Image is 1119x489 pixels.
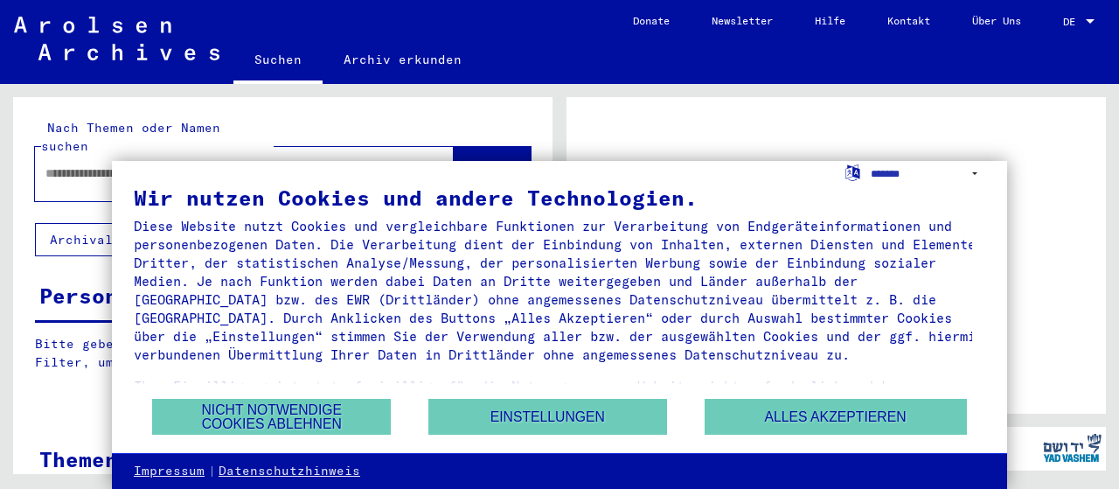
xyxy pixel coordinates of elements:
button: Alles akzeptieren [705,399,967,435]
button: Suche [454,147,531,201]
div: Wir nutzen Cookies und andere Technologien. [134,187,985,208]
a: Archiv erkunden [323,38,483,80]
div: Personen [39,280,144,311]
a: Suchen [233,38,323,84]
a: Datenschutzhinweis [219,463,360,480]
div: Themen [39,444,118,475]
mat-label: Nach Themen oder Namen suchen [41,120,220,154]
button: Nicht notwendige Cookies ablehnen [152,399,391,435]
span: DE [1063,16,1082,28]
img: Arolsen_neg.svg [14,17,219,60]
a: Impressum [134,463,205,480]
div: Diese Website nutzt Cookies und vergleichbare Funktionen zur Verarbeitung von Endgeräteinformatio... [134,217,985,364]
label: Sprache auswählen [844,164,862,180]
button: Einstellungen [428,399,667,435]
p: Bitte geben Sie einen Suchbegriff ein oder nutzen Sie die Filter, um Suchertreffer zu erhalten. [35,335,530,372]
select: Sprache auswählen [871,161,985,186]
button: Archival tree units [35,223,220,256]
img: yv_logo.png [1039,426,1105,470]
